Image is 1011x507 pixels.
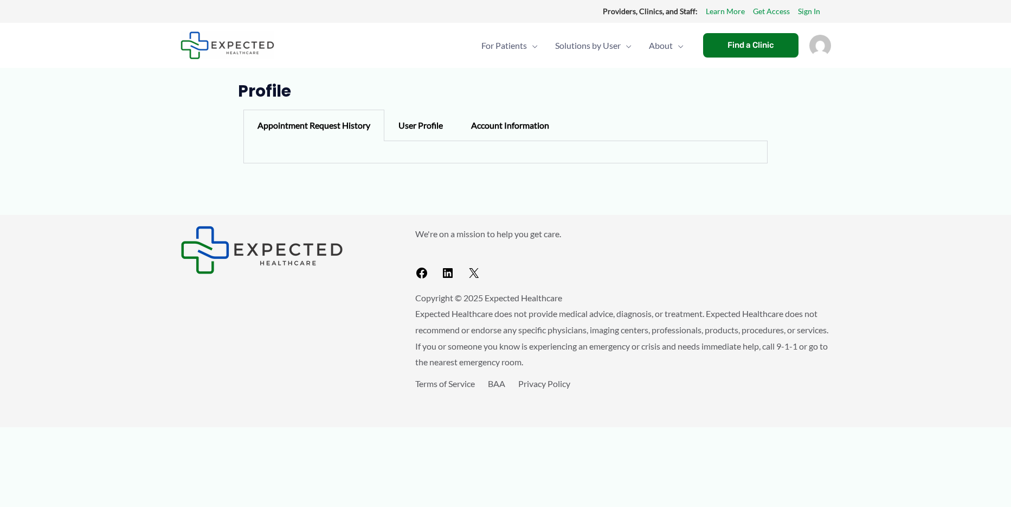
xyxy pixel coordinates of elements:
a: Find a Clinic [703,33,799,58]
h1: Profile [238,81,773,101]
span: For Patients [481,27,527,65]
a: Get Access [753,4,790,18]
aside: Footer Widget 3 [415,376,831,416]
img: Expected Healthcare Logo - side, dark font, small [181,31,274,59]
a: For PatientsMenu Toggle [473,27,546,65]
a: AboutMenu Toggle [640,27,692,65]
span: Menu Toggle [621,27,632,65]
a: Learn More [706,4,745,18]
span: Solutions by User [555,27,621,65]
span: Menu Toggle [527,27,538,65]
p: We're on a mission to help you get care. [415,226,831,242]
a: Terms of Service [415,378,475,389]
nav: Primary Site Navigation [473,27,692,65]
a: Solutions by UserMenu Toggle [546,27,640,65]
a: BAA [488,378,505,389]
strong: Providers, Clinics, and Staff: [603,7,698,16]
a: Account icon link [809,39,831,49]
span: Expected Healthcare does not provide medical advice, diagnosis, or treatment. Expected Healthcare... [415,308,828,367]
span: Copyright © 2025 Expected Healthcare [415,293,562,303]
span: Menu Toggle [673,27,684,65]
aside: Footer Widget 1 [181,226,388,274]
div: Appointment Request History [243,110,384,141]
div: User Profile [384,110,457,141]
img: Expected Healthcare Logo - side, dark font, small [181,226,343,274]
span: About [649,27,673,65]
a: Privacy Policy [518,378,570,389]
aside: Footer Widget 2 [415,226,831,284]
a: Sign In [798,4,820,18]
div: Account Information [457,110,563,141]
